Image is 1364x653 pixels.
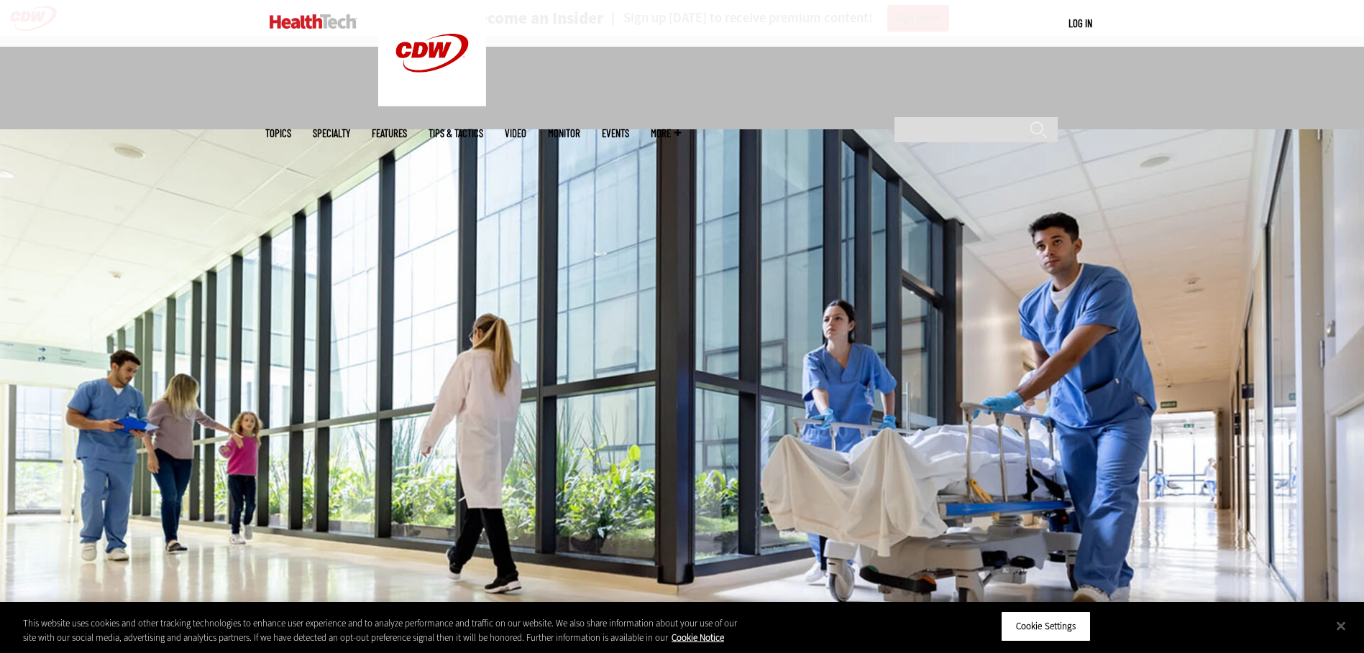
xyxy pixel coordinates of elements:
span: Specialty [313,128,350,139]
a: Log in [1068,17,1092,29]
a: Events [602,128,629,139]
button: Cookie Settings [1001,611,1091,642]
img: Home [270,14,357,29]
div: User menu [1068,16,1092,31]
span: Topics [265,128,291,139]
a: Video [505,128,526,139]
div: This website uses cookies and other tracking technologies to enhance user experience and to analy... [23,616,750,644]
a: Tips & Tactics [429,128,483,139]
a: Features [372,128,407,139]
a: More information about your privacy [672,631,724,644]
span: More [651,128,681,139]
button: Close [1325,610,1357,642]
a: MonITor [548,128,580,139]
a: CDW [378,95,486,110]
